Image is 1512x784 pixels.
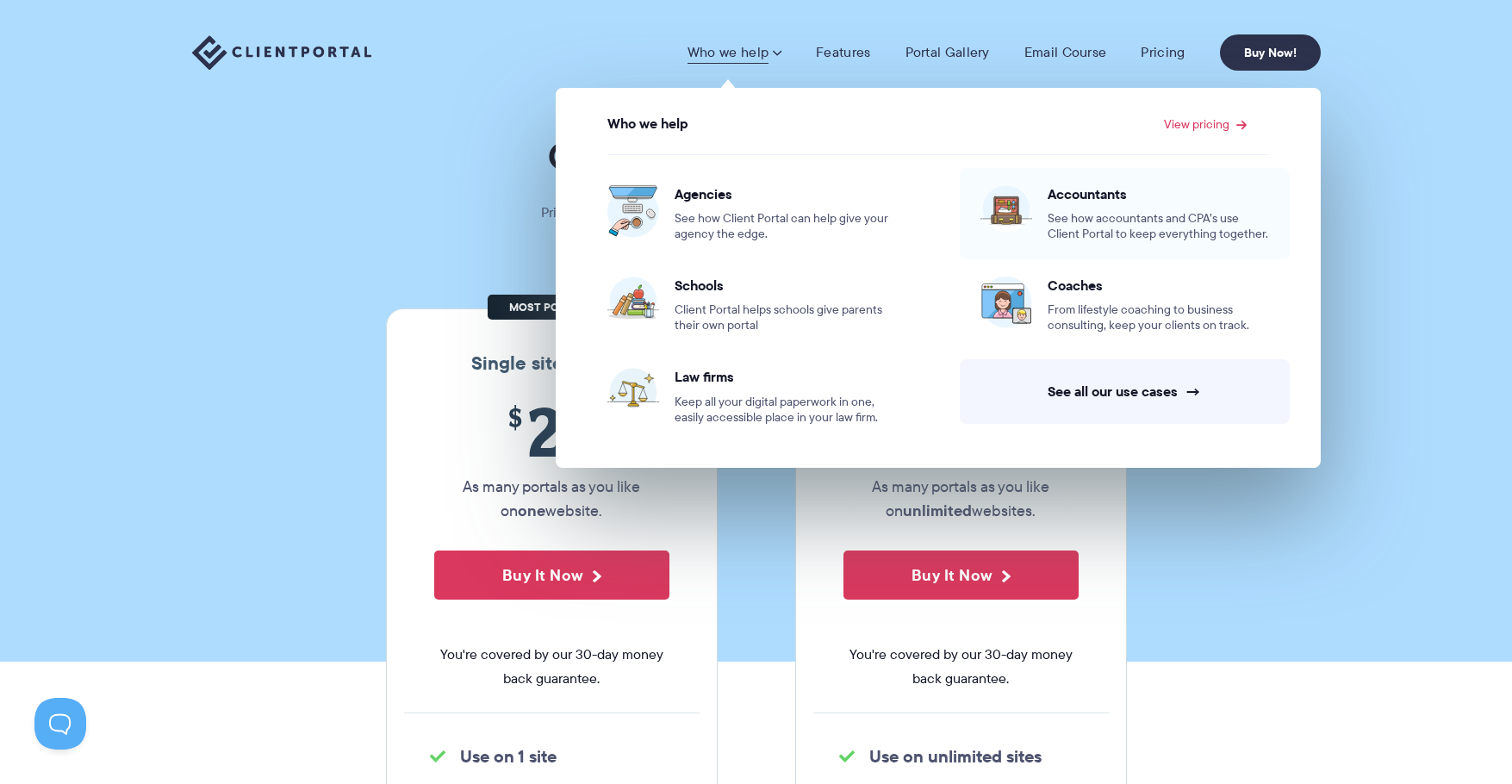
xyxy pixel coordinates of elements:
[434,551,669,600] button: Buy It Now
[1164,118,1247,130] a: View pricing
[34,698,86,750] iframe: Toggle Customer Support
[565,138,1311,443] ul: View pricing
[675,277,896,294] span: Schools
[434,475,669,523] p: As many portals as you like on website.
[869,744,1042,769] strong: Use on unlimited sites
[688,44,781,61] a: Who we help
[460,744,557,769] strong: Use on 1 site
[903,499,972,522] strong: unlimited
[498,201,1015,225] p: Pricing shouldn't be complicated. Straightforward plans, no hidden fees.
[843,392,1079,470] span: 49
[434,643,669,691] span: You're covered by our 30-day money back guarantee.
[675,302,896,333] span: Client Portal helps schools give parents their own portal
[1024,44,1107,61] a: Email Course
[518,499,545,522] strong: one
[1048,302,1269,333] span: From lifestyle coaching to business consulting, keep your clients on track.
[1185,383,1201,401] span: →
[843,475,1079,523] p: As many portals as you like on websites.
[607,116,688,132] span: Who we help
[675,211,896,242] span: See how Client Portal can help give your agency the edge.
[843,643,1079,691] span: You're covered by our 30-day money back guarantee.
[1141,44,1185,61] a: Pricing
[1048,185,1269,202] span: Accountants
[843,551,1079,600] button: Buy It Now
[675,395,896,426] span: Keep all your digital paperwork in one, easily accessible place in your law firm.
[1048,211,1269,242] span: See how accountants and CPA’s use Client Portal to keep everything together.
[1220,34,1321,71] a: Buy Now!
[675,368,896,385] span: Law firms
[1048,277,1269,294] span: Coaches
[404,352,700,375] h3: Single site license
[434,392,669,470] span: 25
[556,88,1321,468] ul: Who we help
[960,359,1290,424] a: See all our use cases
[675,185,896,202] span: Agencies
[816,44,870,61] a: Features
[905,44,990,61] a: Portal Gallery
